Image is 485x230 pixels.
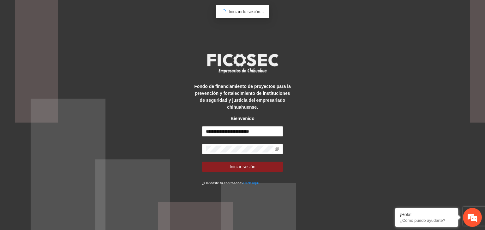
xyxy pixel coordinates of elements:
span: Iniciar sesión [230,163,255,170]
span: Iniciando sesión... [229,9,264,14]
a: Click aqui [243,181,259,185]
small: ¿Olvidaste tu contraseña? [202,181,259,185]
span: loading [221,9,226,14]
p: ¿Cómo puedo ayudarte? [400,218,453,223]
strong: Bienvenido [231,116,254,121]
span: eye-invisible [275,147,279,151]
div: ¡Hola! [400,212,453,217]
button: Iniciar sesión [202,162,283,172]
img: logo [203,52,282,75]
strong: Fondo de financiamiento de proyectos para la prevención y fortalecimiento de instituciones de seg... [194,84,291,110]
